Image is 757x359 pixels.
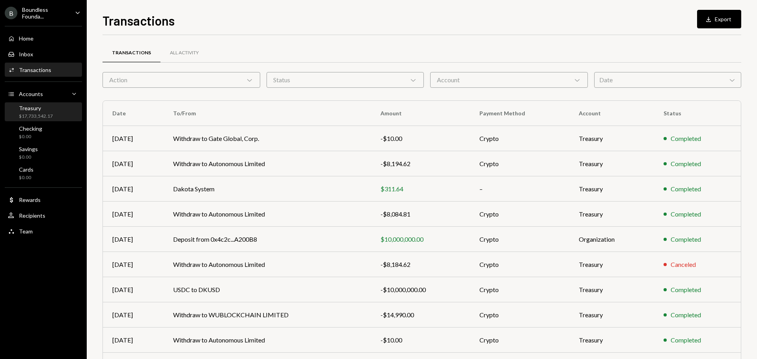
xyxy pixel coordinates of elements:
[19,35,34,42] div: Home
[470,101,570,126] th: Payment Method
[103,43,160,63] a: Transactions
[160,43,208,63] a: All Activity
[164,277,371,302] td: USDC to DKUSD
[112,285,154,294] div: [DATE]
[19,228,33,235] div: Team
[380,209,461,219] div: -$8,084.81
[671,184,701,194] div: Completed
[164,101,371,126] th: To/From
[103,13,175,28] h1: Transactions
[112,260,154,269] div: [DATE]
[5,164,82,183] a: Cards$0.00
[164,126,371,151] td: Withdraw to Gate Global, Corp.
[470,227,570,252] td: Crypto
[5,143,82,162] a: Savings$0.00
[19,105,53,111] div: Treasury
[112,310,154,320] div: [DATE]
[5,123,82,142] a: Checking$0.00
[164,302,371,328] td: Withdraw to WUBLOCKCHAIN LIMITED
[380,310,461,320] div: -$14,990.00
[112,209,154,219] div: [DATE]
[164,328,371,353] td: Withdraw to Autonomous Limited
[380,184,461,194] div: $311.64
[19,133,42,140] div: $0.00
[470,126,570,151] td: Crypto
[103,72,260,88] div: Action
[164,227,371,252] td: Deposit from 0x4c2c...A200B8
[5,47,82,61] a: Inbox
[470,328,570,353] td: Crypto
[671,335,701,345] div: Completed
[380,235,461,244] div: $10,000,000.00
[19,154,38,161] div: $0.00
[470,252,570,277] td: Crypto
[5,31,82,45] a: Home
[569,277,654,302] td: Treasury
[371,101,470,126] th: Amount
[170,50,199,56] div: All Activity
[569,202,654,227] td: Treasury
[380,260,461,269] div: -$8,184.62
[380,159,461,168] div: -$8,194.62
[5,63,82,77] a: Transactions
[19,125,42,132] div: Checking
[380,285,461,294] div: -$10,000,000.00
[569,302,654,328] td: Treasury
[470,151,570,176] td: Crypto
[380,335,461,345] div: -$10.00
[19,91,43,97] div: Accounts
[671,134,701,143] div: Completed
[112,134,154,143] div: [DATE]
[430,72,588,88] div: Account
[112,184,154,194] div: [DATE]
[470,302,570,328] td: Crypto
[112,159,154,168] div: [DATE]
[5,7,17,19] div: B
[5,208,82,222] a: Recipients
[569,151,654,176] td: Treasury
[470,277,570,302] td: Crypto
[569,126,654,151] td: Treasury
[164,176,371,202] td: Dakota System
[267,72,424,88] div: Status
[671,260,696,269] div: Canceled
[19,196,41,203] div: Rewards
[671,235,701,244] div: Completed
[164,202,371,227] td: Withdraw to Autonomous Limited
[569,328,654,353] td: Treasury
[19,51,33,57] div: Inbox
[164,252,371,277] td: Withdraw to Autonomous Limited
[569,176,654,202] td: Treasury
[654,101,741,126] th: Status
[671,285,701,294] div: Completed
[470,202,570,227] td: Crypto
[5,224,82,238] a: Team
[569,252,654,277] td: Treasury
[22,6,69,20] div: Boundless Founda...
[19,212,45,219] div: Recipients
[19,113,53,120] div: $17,733,542.17
[19,174,34,181] div: $0.00
[112,50,151,56] div: Transactions
[5,87,82,101] a: Accounts
[569,227,654,252] td: Organization
[19,166,34,173] div: Cards
[164,151,371,176] td: Withdraw to Autonomous Limited
[19,146,38,152] div: Savings
[470,176,570,202] td: –
[671,209,701,219] div: Completed
[5,192,82,207] a: Rewards
[671,310,701,320] div: Completed
[569,101,654,126] th: Account
[671,159,701,168] div: Completed
[697,10,741,28] button: Export
[594,72,741,88] div: Date
[112,335,154,345] div: [DATE]
[112,235,154,244] div: [DATE]
[19,67,51,73] div: Transactions
[103,101,164,126] th: Date
[380,134,461,143] div: -$10.00
[5,102,82,121] a: Treasury$17,733,542.17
